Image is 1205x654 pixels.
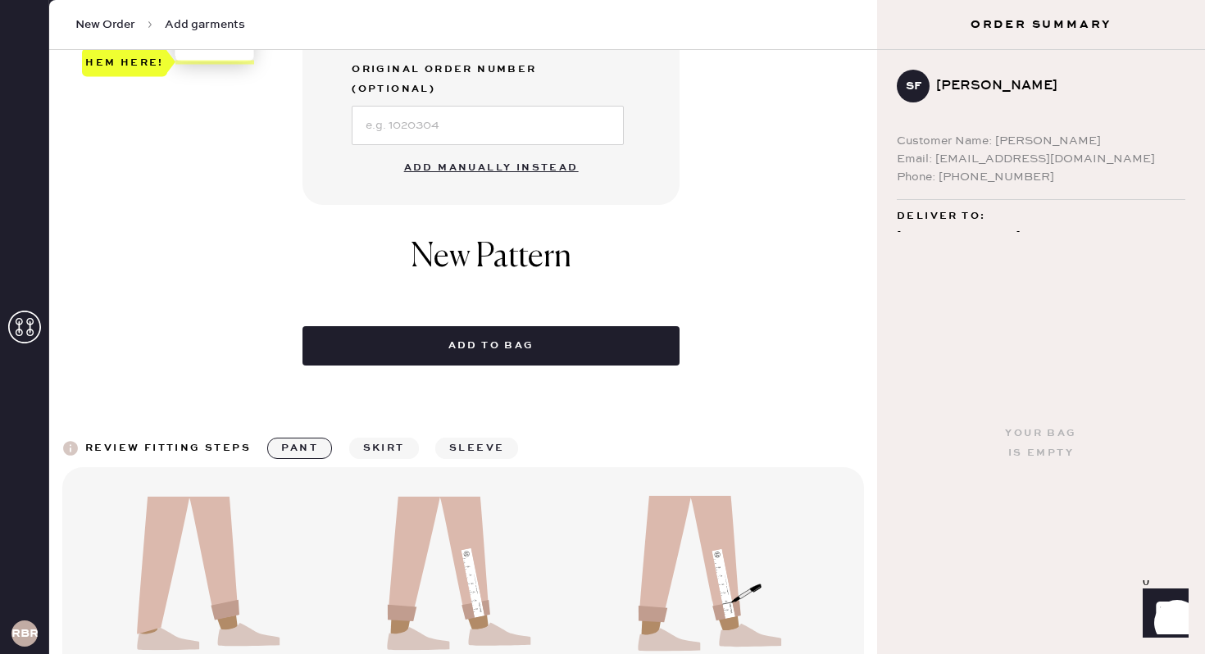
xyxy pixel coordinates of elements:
[897,207,985,226] span: Deliver to:
[1127,580,1198,651] iframe: Front Chat
[1005,424,1076,463] div: Your bag is empty
[394,152,589,184] button: Add manually instead
[877,16,1205,33] h3: Order Summary
[897,132,1185,150] div: Customer Name: [PERSON_NAME]
[165,16,245,33] span: Add garments
[411,238,571,293] h1: New Pattern
[435,438,518,459] button: sleeve
[897,168,1185,186] div: Phone: [PHONE_NUMBER]
[936,76,1172,96] div: [PERSON_NAME]
[352,60,624,99] label: Original Order Number (Optional)
[11,628,38,639] h3: RBRA
[85,52,164,72] div: Hem here!
[906,80,921,92] h3: sf
[897,150,1185,168] div: Email: [EMAIL_ADDRESS][DOMAIN_NAME]
[85,438,251,458] div: Review fitting steps
[75,16,135,33] span: New Order
[302,326,680,366] button: Add to bag
[267,438,332,459] button: pant
[352,106,624,145] input: e.g. 1020304
[349,438,419,459] button: skirt
[897,226,1185,267] div: [STREET_ADDRESS] bethesda , MD 20814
